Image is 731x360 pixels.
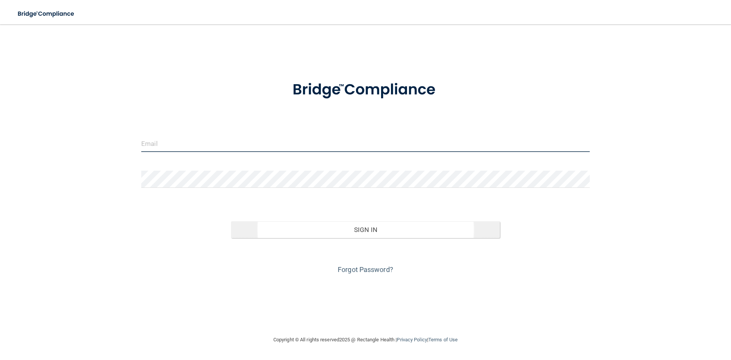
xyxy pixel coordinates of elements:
[397,337,427,342] a: Privacy Policy
[428,337,458,342] a: Terms of Use
[338,266,393,274] a: Forgot Password?
[231,221,500,238] button: Sign In
[11,6,81,22] img: bridge_compliance_login_screen.278c3ca4.svg
[277,70,454,110] img: bridge_compliance_login_screen.278c3ca4.svg
[227,328,504,352] div: Copyright © All rights reserved 2025 @ Rectangle Health | |
[141,135,590,152] input: Email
